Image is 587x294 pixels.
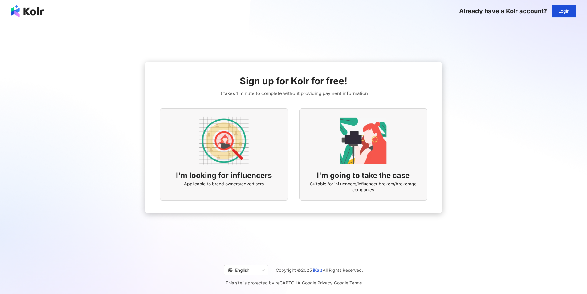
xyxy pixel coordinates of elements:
img: KOL identity option [339,116,388,165]
a: Google Privacy [302,280,332,285]
span: It takes 1 minute to complete without providing payment information [219,90,368,97]
span: Sign up for Kolr for free! [240,74,347,87]
span: | [300,280,302,285]
span: Copyright © 2025 All Rights Reserved. [276,267,363,274]
div: English [228,265,259,275]
a: Google Terms [334,280,362,285]
button: Login [552,5,576,17]
a: iKala [313,267,323,273]
img: AD identity option [199,116,249,165]
span: Already have a Kolr account? [459,7,547,15]
span: This site is protected by reCAPTCHA [226,279,362,287]
span: Applicable to brand owners/advertisers [184,181,264,187]
span: | [332,280,334,285]
span: I'm going to take the case [317,170,410,181]
span: Login [558,9,569,14]
img: logo [11,5,44,17]
span: I'm looking for influencers [176,170,272,181]
span: Suitable for influencers/influencer brokers/brokerage companies [307,181,420,193]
